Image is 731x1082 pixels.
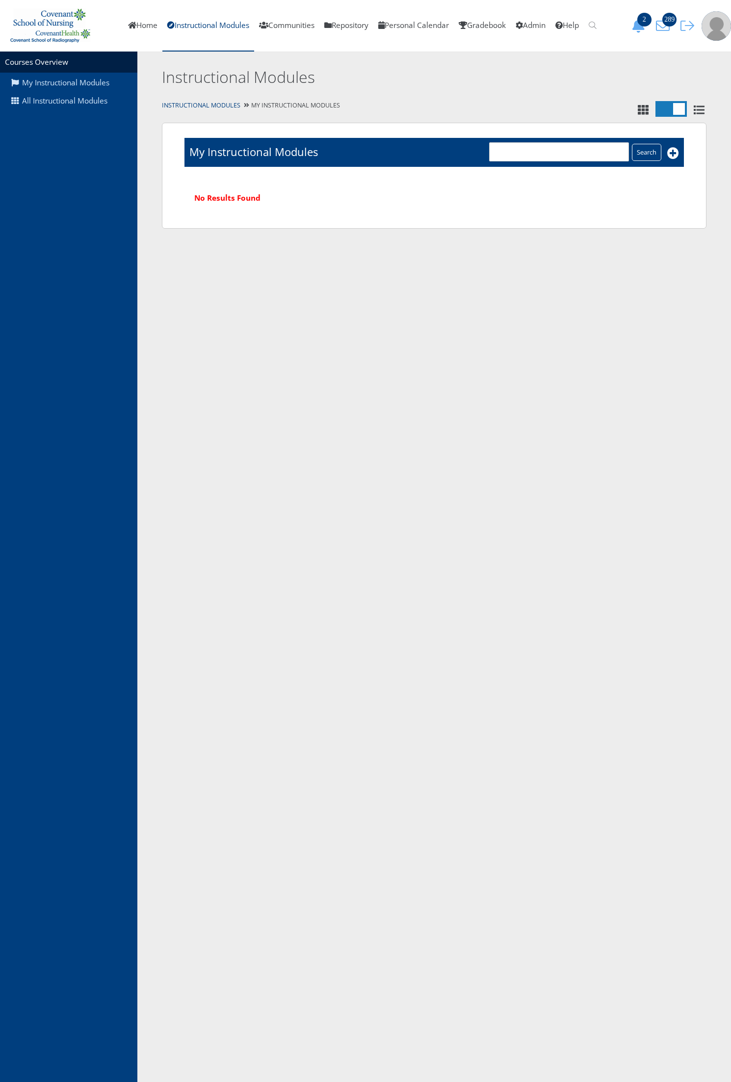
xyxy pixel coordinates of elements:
span: 289 [662,13,677,26]
i: Tile [636,105,651,115]
h2: Instructional Modules [162,66,589,88]
a: Courses Overview [5,57,68,67]
div: No Results Found [184,183,684,213]
i: Add New [667,147,679,159]
h1: My Instructional Modules [189,144,318,159]
img: user-profile-default-picture.png [702,11,731,41]
input: Search [632,144,661,161]
button: 289 [653,19,677,33]
a: 2 [628,20,653,30]
div: My Instructional Modules [137,99,731,113]
a: Instructional Modules [162,101,240,109]
span: 2 [637,13,652,26]
a: 289 [653,20,677,30]
button: 2 [628,19,653,33]
i: List [692,105,706,115]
